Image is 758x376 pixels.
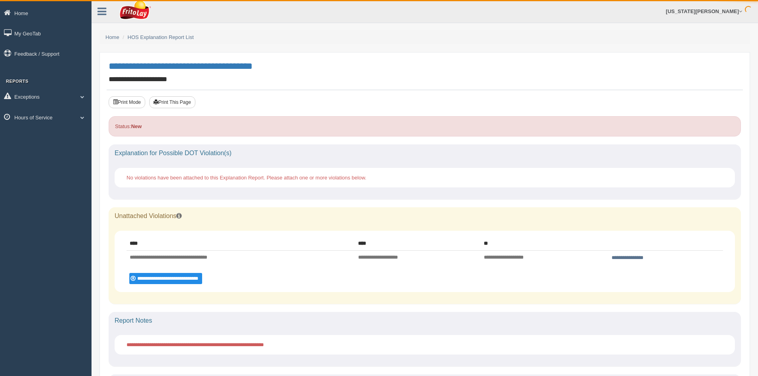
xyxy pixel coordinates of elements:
[128,34,194,40] a: HOS Explanation Report List
[109,116,741,136] div: Status:
[109,312,741,329] div: Report Notes
[109,144,741,162] div: Explanation for Possible DOT Violation(s)
[105,34,119,40] a: Home
[109,96,145,108] button: Print Mode
[127,175,366,181] span: No violations have been attached to this Explanation Report. Please attach one or more violations...
[131,123,142,129] strong: New
[149,96,195,108] button: Print This Page
[109,207,741,225] div: Unattached Violations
